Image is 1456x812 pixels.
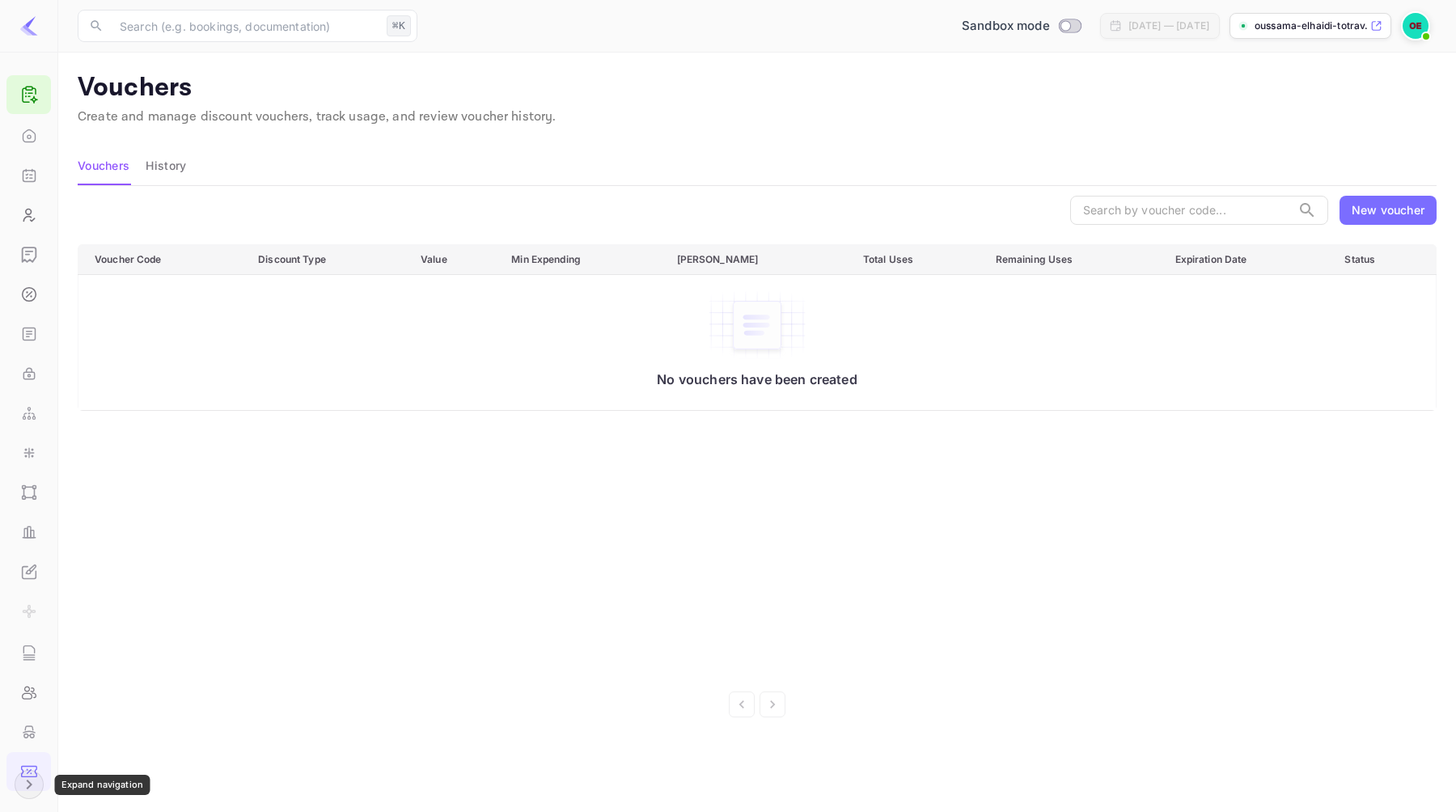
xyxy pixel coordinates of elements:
a: Bookings [6,156,51,193]
button: Expand navigation [15,770,44,799]
a: Webhooks [6,394,51,431]
th: Remaining Uses [983,244,1162,274]
a: Commission [6,275,51,312]
p: oussama-elhaidi-totrav... [1255,19,1367,33]
th: [PERSON_NAME] [664,244,850,274]
div: Expand navigation [55,775,150,795]
a: Fraud management [6,713,51,750]
a: API docs and SDKs [6,315,51,352]
input: Search (e.g. bookings, documentation) [110,10,380,42]
p: Create and manage discount vouchers, track usage, and review voucher history. [78,108,1437,127]
a: API Logs [6,633,51,670]
button: Vouchers [78,146,129,185]
a: Team management [6,673,51,710]
th: Status [1331,244,1436,274]
a: Customers [6,196,51,233]
a: Performance [6,513,51,550]
div: New voucher [1352,201,1424,218]
img: oussama elhaidi [1403,13,1428,39]
a: Whitelabel [6,552,51,590]
input: Search by voucher code... [1070,196,1291,225]
th: Value [408,244,498,274]
th: Min Expending [498,244,663,274]
a: API Keys [6,354,51,391]
p: No vouchers have been created [95,371,1420,387]
a: Home [6,116,51,154]
a: Integrations [6,433,51,471]
button: History [146,146,186,185]
div: [DATE] — [DATE] [1128,19,1209,33]
th: Voucher Code [78,244,246,274]
a: Earnings [6,235,51,273]
div: ⌘K [387,15,411,36]
a: Vouchers [6,752,51,789]
nav: pagination navigation [78,691,1437,717]
div: Switch to Production mode [955,17,1087,36]
p: Vouchers [78,72,1437,104]
th: Expiration Date [1162,244,1332,274]
span: Sandbox mode [962,17,1050,36]
img: LiteAPI [19,16,39,36]
img: No vouchers have been created [709,291,806,359]
a: UI Components [6,473,51,510]
th: Discount Type [245,244,408,274]
th: Total Uses [850,244,983,274]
